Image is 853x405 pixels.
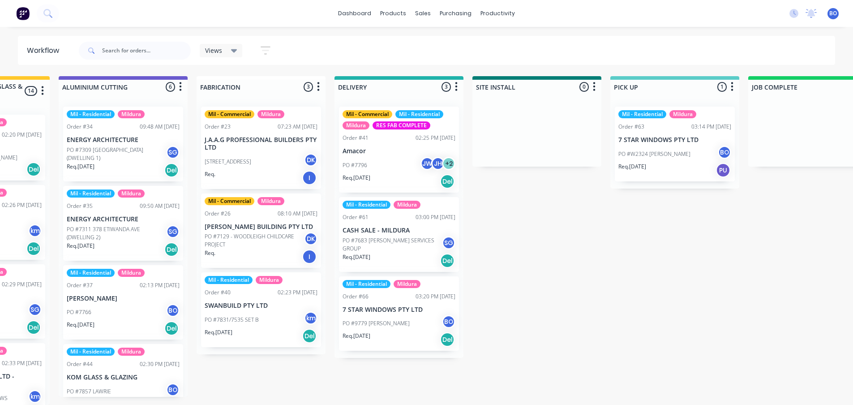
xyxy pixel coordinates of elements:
[205,170,215,178] p: Req.
[343,201,390,209] div: Mil - Residential
[67,225,166,241] p: PO #7311 378 ETIWANDA AVE (DWELLING 2)
[618,123,644,131] div: Order #63
[411,7,435,20] div: sales
[166,304,180,317] div: BO
[339,197,459,272] div: Mil - ResidentialMilduraOrder #6103:00 PM [DATE]CASH SALE - MILDURAPO #7683 [PERSON_NAME] SERVICE...
[339,276,459,351] div: Mil - ResidentialMilduraOrder #6603:20 PM [DATE]7 STAR WINDOWS PTY LTDPO #9779 [PERSON_NAME]BOReq...
[669,110,696,118] div: Mildura
[201,107,321,189] div: Mil - CommercialMilduraOrder #2307:23 AM [DATE]J.A.A.G PROFESSIONAL BUILDERS PTY LTD[STREET_ADDRE...
[205,302,317,310] p: SWANBUILD PTY LTD
[164,163,179,177] div: Del
[420,157,434,170] div: JW
[2,359,42,367] div: 02:33 PM [DATE]
[140,123,180,131] div: 09:48 AM [DATE]
[343,134,369,142] div: Order #41
[343,161,367,169] p: PO #7796
[416,134,455,142] div: 02:25 PM [DATE]
[67,190,115,198] div: Mil - Residential
[166,225,180,238] div: SG
[205,158,251,166] p: [STREET_ADDRESS]
[26,241,41,256] div: Del
[343,213,369,221] div: Order #61
[166,146,180,159] div: SG
[618,110,666,118] div: Mil - Residential
[302,171,317,185] div: I
[118,348,145,356] div: Mildura
[440,332,454,347] div: Del
[205,46,222,55] span: Views
[302,329,317,343] div: Del
[394,280,420,288] div: Mildura
[442,315,455,328] div: BO
[205,197,254,205] div: Mil - Commercial
[164,321,179,336] div: Del
[67,348,115,356] div: Mil - Residential
[118,110,145,118] div: Mildura
[28,224,42,237] div: km
[16,7,30,20] img: Factory
[416,213,455,221] div: 03:00 PM [DATE]
[373,121,430,129] div: RES FAB COMPLETE
[343,237,442,253] p: PO #7683 [PERSON_NAME] SERVICES GROUP
[67,136,180,144] p: ENERGY ARCHITECTURE
[394,201,420,209] div: Mildura
[67,295,180,302] p: [PERSON_NAME]
[164,242,179,257] div: Del
[205,233,304,249] p: PO #7129 - WOODLEIGH CHILDCARE PROJECT
[102,42,191,60] input: Search for orders...
[26,320,41,335] div: Del
[140,202,180,210] div: 09:50 AM [DATE]
[67,163,94,171] p: Req. [DATE]
[278,289,317,297] div: 02:23 PM [DATE]
[26,162,41,177] div: Del
[201,194,321,268] div: Mil - CommercialMilduraOrder #2608:10 AM [DATE][PERSON_NAME] BUILDING PTY LTDPO #7129 - WOODLEIGH...
[442,236,455,250] div: SG
[28,303,42,316] div: SG
[343,110,392,118] div: Mil - Commercial
[118,269,145,277] div: Mildura
[67,123,93,131] div: Order #34
[256,276,283,284] div: Mildura
[27,45,64,56] div: Workflow
[691,123,731,131] div: 03:14 PM [DATE]
[339,107,459,193] div: Mil - CommercialMil - ResidentialMilduraRES FAB COMPLETEOrder #4102:25 PM [DATE]AmacorPO #7796JWJ...
[376,7,411,20] div: products
[718,146,731,159] div: BO
[67,202,93,210] div: Order #35
[118,190,145,198] div: Mildura
[442,157,455,170] div: + 2
[343,253,370,261] p: Req. [DATE]
[343,280,390,288] div: Mil - Residential
[63,186,183,261] div: Mil - ResidentialMilduraOrder #3509:50 AM [DATE]ENERGY ARCHITECTUREPO #7311 378 ETIWANDA AVE (DWE...
[28,390,42,403] div: km
[334,7,376,20] a: dashboard
[63,107,183,181] div: Mil - ResidentialMilduraOrder #3409:48 AM [DATE]ENERGY ARCHITECTUREPO #7309 [GEOGRAPHIC_DATA] (DW...
[205,110,254,118] div: Mil - Commercial
[205,316,259,324] p: PO #7831/7535 SET B
[278,123,317,131] div: 07:23 AM [DATE]
[440,174,454,189] div: Del
[67,360,93,368] div: Order #44
[257,197,284,205] div: Mildura
[201,272,321,347] div: Mil - ResidentialMilduraOrder #4002:23 PM [DATE]SWANBUILD PTY LTDPO #7831/7535 SET BkmReq.[DATE]Del
[67,110,115,118] div: Mil - Residential
[205,276,253,284] div: Mil - Residential
[395,110,443,118] div: Mil - Residential
[257,110,284,118] div: Mildura
[166,383,180,396] div: BO
[304,153,317,167] div: DK
[618,136,731,144] p: 7 STAR WINDOWS PTY LTD
[440,254,454,268] div: Del
[63,265,183,340] div: Mil - ResidentialMilduraOrder #3702:13 PM [DATE][PERSON_NAME]PO #7766BOReq.[DATE]Del
[416,293,455,301] div: 03:20 PM [DATE]
[67,281,93,289] div: Order #37
[67,242,94,250] p: Req. [DATE]
[343,147,455,155] p: Amacor
[67,308,91,316] p: PO #7766
[302,250,317,264] div: I
[618,163,646,171] p: Req. [DATE]
[829,9,837,17] span: BO
[431,157,445,170] div: JH
[2,201,42,209] div: 02:26 PM [DATE]
[343,293,369,301] div: Order #66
